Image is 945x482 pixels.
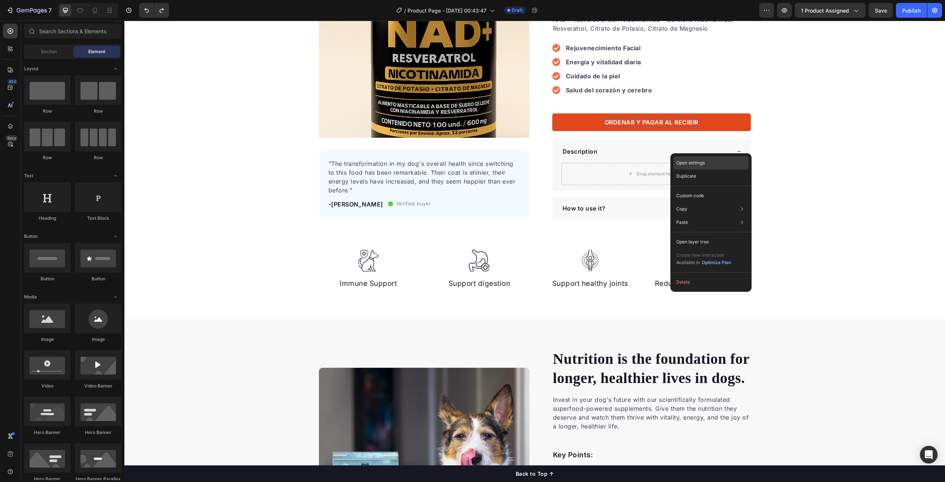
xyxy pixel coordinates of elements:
img: 495611768014373769-102daaca-9cf2-4711-8f44-7b8313c0763d.svg [233,229,255,251]
div: Video Banner [75,383,121,389]
div: Publish [902,7,921,14]
div: Hero Banner [75,429,121,436]
div: Row [24,108,71,114]
span: Toggle open [110,63,121,75]
div: Row [24,154,71,161]
strong: Rejuvenecimiento Facial [441,24,516,31]
div: Image [75,336,121,343]
img: 495611768014373769-1cbd2799-6668-40fe-84ba-e8b6c9135f18.svg [566,229,588,251]
p: Reduce oxidative damage. [528,258,626,269]
p: Support healthy joints [417,258,515,269]
span: Text [24,172,33,179]
p: Key Points: [429,429,626,440]
div: Drop element here [512,150,551,156]
span: Element [88,48,105,55]
p: "The transformation in my dog's overall health since switching to this food has been remarkable. ... [204,139,395,174]
div: Row [75,154,121,161]
p: Create new interaction [676,252,731,259]
strong: Energía y vitalidad diaria [441,38,517,45]
button: Optimize Plan [701,259,731,266]
div: Optimize Plan [702,259,731,266]
span: Toggle open [110,170,121,182]
div: Hero Banner [24,429,71,436]
p: Support digestion [306,258,404,269]
div: Row [75,108,121,114]
div: Open Intercom Messenger [920,446,938,464]
span: Toggle open [110,230,121,242]
div: Heading [24,215,71,222]
p: Custom code [676,192,704,199]
p: Duplicate [676,173,696,180]
img: 495611768014373769-1841055a-c466-405c-aa1d-460d2394428c.svg [344,229,366,251]
div: Undo/Redo [139,3,169,18]
span: Product Page - [DATE] 00:43:47 [408,7,487,14]
div: Image [24,336,71,343]
div: Button [75,276,121,282]
span: Layout [24,65,38,72]
span: Draft [512,7,523,14]
span: 1 product assigned [801,7,849,14]
span: Section [41,48,57,55]
p: Description [438,126,473,135]
span: Media [24,294,37,300]
p: Paste [676,219,688,226]
div: Button [24,276,71,282]
strong: Salud del corazón y cerebro [441,66,528,73]
p: Copy [676,206,687,212]
p: Nutrition is the foundation for longer, healthier lives in dogs. [429,329,626,367]
div: Rich Text Editor. Editing area: main [480,97,574,106]
p: ORDENAR Y PAGAR AL RECIBIR [480,97,574,106]
button: 1 product assigned [795,3,866,18]
span: Toggle open [110,291,121,303]
p: Invest in your dog's future with our scientifically formulated superfood-powered supplements. Giv... [429,375,626,410]
p: Immune Support [195,258,293,269]
img: 495611768014373769-d4ab8aed-d63a-4024-af0b-f0a1f434b09a.svg [455,229,477,251]
button: Delete [673,276,749,289]
p: 7 [48,6,52,15]
button: 7 [3,3,55,18]
p: Verified buyer [272,180,307,187]
div: Video [24,383,71,389]
div: Back to Top ↑ [391,449,430,457]
strong: Cuidado de la piel [441,52,496,59]
span: Available in [676,260,700,265]
button: Save [869,3,893,18]
button: Publish [896,3,927,18]
span: / [404,7,406,14]
input: Search Sections & Elements [24,24,121,38]
div: Beta [6,135,18,141]
p: Open layer tree [676,239,709,245]
p: -[PERSON_NAME] [204,179,259,188]
div: 450 [7,79,18,85]
p: How to use it? [438,183,481,192]
p: Open settings [676,160,705,166]
span: Button [24,233,38,240]
span: Save [875,7,887,14]
button: ORDENAR Y PAGAR AL RECIBIR [428,93,626,110]
div: Text Block [75,215,121,222]
iframe: Design area [124,21,945,482]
